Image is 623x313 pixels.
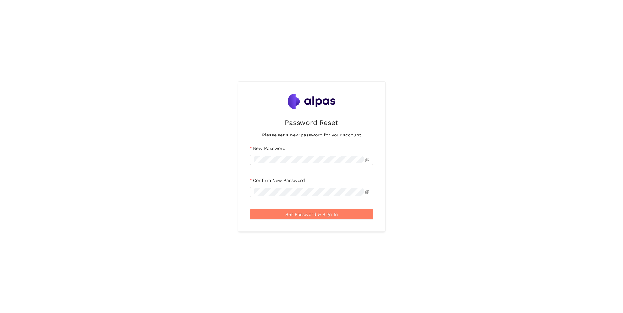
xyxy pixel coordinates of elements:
img: Alpas Logo [288,94,336,109]
input: New Password [254,156,364,163]
h4: Please set a new password for your account [262,131,361,138]
label: Confirm New Password [250,177,305,184]
button: Set Password & Sign In [250,209,373,219]
span: eye-invisible [365,157,369,162]
h2: Password Reset [285,117,338,128]
span: eye-invisible [365,190,369,194]
input: Confirm New Password [254,188,364,196]
span: Set Password & Sign In [285,211,338,218]
label: New Password [250,145,286,152]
